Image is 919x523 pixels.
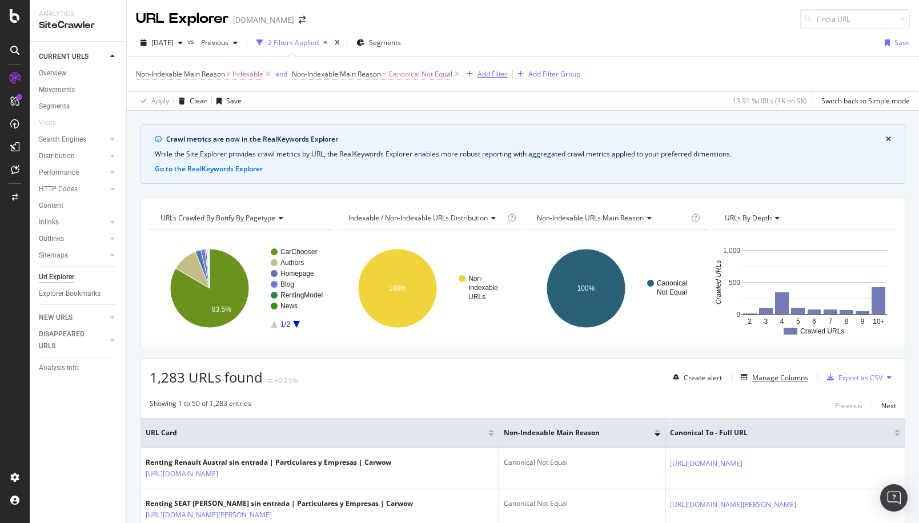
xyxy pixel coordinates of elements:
[39,150,75,162] div: Distribution
[146,509,272,521] a: [URL][DOMAIN_NAME][PERSON_NAME]
[352,34,406,52] button: Segments
[39,67,66,79] div: Overview
[39,19,117,32] div: SiteCrawler
[39,250,68,261] div: Sitemaps
[504,457,660,468] div: Canonical Not Equal
[780,317,784,325] text: 4
[196,38,228,47] span: Previous
[39,84,118,96] a: Movements
[155,164,263,174] button: Go to the RealKeywords Explorer
[462,67,508,81] button: Add Filter
[39,250,107,261] a: Sitemaps
[187,37,196,46] span: vs
[39,271,118,283] a: Url Explorer
[39,84,75,96] div: Movements
[39,312,73,324] div: NEW URLS
[39,100,118,112] a: Segments
[158,209,322,227] h4: URLs Crawled By Botify By pagetype
[252,34,332,52] button: 2 Filters Applied
[468,284,498,292] text: Indexable
[150,239,332,338] div: A chart.
[39,233,64,245] div: Outlinks
[537,213,644,223] span: Non-Indexable URLs Main Reason
[268,38,319,47] div: 2 Filters Applied
[528,69,580,79] div: Add Filter Group
[725,213,772,223] span: URLs by Depth
[280,259,304,267] text: Authors
[136,34,187,52] button: [DATE]
[39,117,67,129] a: Visits
[881,401,896,411] div: Next
[227,69,231,79] span: ≠
[280,291,323,299] text: RentingModel
[155,149,891,159] div: While the Site Explorer provides crawl metrics by URL, the RealKeywords Explorer enables more rob...
[212,92,242,110] button: Save
[812,317,816,325] text: 6
[764,317,768,325] text: 3
[332,37,342,49] div: times
[835,399,862,412] button: Previous
[267,379,272,383] img: Equal
[348,213,488,223] span: Indexable / Non-Indexable URLs distribution
[146,468,218,480] a: [URL][DOMAIN_NAME]
[150,368,263,387] span: 1,283 URLs found
[39,233,107,245] a: Outlinks
[822,368,882,387] button: Export as CSV
[861,317,865,325] text: 9
[883,132,894,147] button: close banner
[796,317,800,325] text: 5
[39,117,56,129] div: Visits
[280,248,318,256] text: CarChooser
[274,376,298,385] div: +0.23%
[160,213,275,223] span: URLs Crawled By Botify By pagetype
[292,69,381,79] span: Non-Indexable Main Reason
[468,293,485,301] text: URLs
[39,167,107,179] a: Performance
[190,96,207,106] div: Clear
[212,305,231,313] text: 83.5%
[39,288,118,300] a: Explorer Bookmarks
[136,69,225,79] span: Non-Indexable Main Reason
[873,317,884,325] text: 10+
[174,92,207,110] button: Clear
[670,428,877,438] span: Canonical To - Full URL
[526,239,708,338] svg: A chart.
[136,9,228,29] div: URL Explorer
[817,92,910,110] button: Switch back to Simple mode
[39,100,70,112] div: Segments
[684,373,722,383] div: Create alert
[151,96,169,106] div: Apply
[39,362,79,374] div: Analysis Info
[346,209,505,227] h4: Indexable / Non-Indexable URLs Distribution
[146,428,485,438] span: URL Card
[723,209,886,227] h4: URLs by Depth
[39,183,78,195] div: HTTP Codes
[504,428,637,438] span: Non-Indexable Main Reason
[535,209,689,227] h4: Non-Indexable URLs Main Reason
[821,96,910,106] div: Switch back to Simple mode
[39,216,59,228] div: Inlinks
[146,498,413,509] div: Renting SEAT [PERSON_NAME] sin entrada | Particulares y Empresas | Carwow
[39,167,79,179] div: Performance
[504,498,660,509] div: Canonical Not Equal
[715,260,723,304] text: Crawled URLs
[39,150,107,162] a: Distribution
[714,239,896,338] svg: A chart.
[670,499,796,510] a: [URL][DOMAIN_NAME][PERSON_NAME]
[880,34,910,52] button: Save
[39,134,107,146] a: Search Engines
[39,9,117,19] div: Analytics
[338,239,520,338] svg: A chart.
[232,66,263,82] span: Indexable
[729,279,740,287] text: 500
[233,14,294,26] div: [DOMAIN_NAME]
[835,401,862,411] div: Previous
[657,279,687,287] text: Canonical
[39,271,74,283] div: Url Explorer
[39,51,107,63] a: CURRENT URLS
[657,288,687,296] text: Not Equal
[736,371,808,384] button: Manage Columns
[838,373,882,383] div: Export as CSV
[39,183,107,195] a: HTTP Codes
